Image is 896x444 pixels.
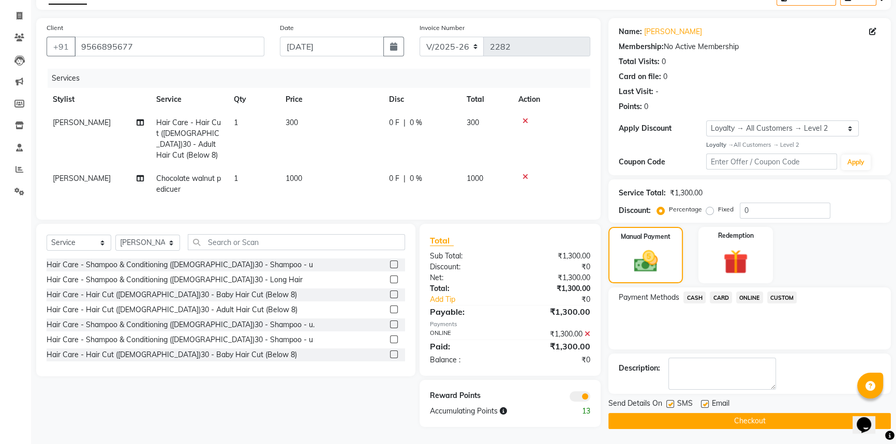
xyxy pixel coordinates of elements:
div: Points: [619,101,642,112]
span: | [404,117,406,128]
div: Sub Total: [422,251,510,262]
label: Client [47,23,63,33]
div: ₹0 [525,294,598,305]
span: CARD [710,292,732,303]
span: 1 [234,174,238,183]
div: 13 [554,406,598,417]
span: CASH [683,292,706,303]
div: Membership: [619,41,664,52]
span: Chocolate walnut pedicuer [156,174,221,194]
span: 1000 [467,174,483,183]
span: 0 % [410,117,422,128]
div: Hair Care - Shampoo & Conditioning ([DEMOGRAPHIC_DATA])30 - Shampoo - u [47,334,313,345]
span: CUSTOM [767,292,797,303]
div: ₹1,300.00 [510,305,598,318]
div: ₹1,300.00 [510,329,598,340]
div: 0 [663,71,667,82]
th: Total [460,88,512,111]
div: 0 [644,101,648,112]
label: Percentage [669,205,702,214]
iframe: chat widget [853,403,886,434]
div: Hair Care - Shampoo & Conditioning ([DEMOGRAPHIC_DATA])30 - Shampoo - u. [47,319,315,330]
div: Payable: [422,305,510,318]
div: Hair Care - Hair Cut ([DEMOGRAPHIC_DATA])30 - Baby Hair Cut (Below 8) [47,349,297,360]
div: Payments [430,320,591,329]
span: Email [712,398,729,411]
input: Enter Offer / Coupon Code [706,154,837,170]
div: Hair Care - Shampoo & Conditioning ([DEMOGRAPHIC_DATA])30 - Long Hair [47,274,303,285]
div: ₹1,300.00 [510,340,598,353]
div: ₹1,300.00 [670,188,703,198]
input: Search or Scan [188,234,405,250]
div: Total Visits: [619,56,660,67]
th: Service [150,88,228,111]
span: 300 [286,118,298,127]
a: Add Tip [422,294,525,305]
div: Net: [422,272,510,283]
span: 0 % [410,173,422,184]
div: Total: [422,283,510,294]
div: - [655,86,659,97]
div: ₹0 [510,262,598,272]
div: Description: [619,363,660,374]
div: Discount: [619,205,651,216]
div: ₹0 [510,355,598,365]
div: Hair Care - Shampoo & Conditioning ([DEMOGRAPHIC_DATA])30 - Shampoo - u [47,259,313,270]
span: ONLINE [736,292,763,303]
span: 1000 [286,174,302,183]
th: Price [279,88,383,111]
div: ONLINE [422,329,510,340]
div: Accumulating Points [422,406,555,417]
label: Manual Payment [621,232,670,241]
div: Discount: [422,262,510,272]
strong: Loyalty → [706,141,734,148]
span: [PERSON_NAME] [53,174,111,183]
div: Service Total: [619,188,666,198]
span: Hair Care - Hair Cut ([DEMOGRAPHIC_DATA])30 - Adult Hair Cut (Below 8) [156,118,221,160]
div: ₹1,300.00 [510,251,598,262]
div: ₹1,300.00 [510,283,598,294]
span: [PERSON_NAME] [53,118,111,127]
div: Name: [619,26,642,37]
span: 1 [234,118,238,127]
div: Balance : [422,355,510,365]
label: Invoice Number [420,23,465,33]
div: All Customers → Level 2 [706,141,880,149]
div: ₹1,300.00 [510,272,598,283]
span: Payment Methods [619,292,679,303]
th: Stylist [47,88,150,111]
a: [PERSON_NAME] [644,26,702,37]
span: SMS [677,398,693,411]
div: Hair Care - Hair Cut ([DEMOGRAPHIC_DATA])30 - Baby Hair Cut (Below 8) [47,289,297,300]
div: Services [48,69,598,88]
button: +91 [47,37,76,56]
th: Action [512,88,590,111]
div: No Active Membership [619,41,880,52]
span: Total [430,235,454,246]
div: Card on file: [619,71,661,82]
span: | [404,173,406,184]
img: _cash.svg [626,248,665,275]
div: Coupon Code [619,157,706,167]
th: Qty [228,88,279,111]
div: Last Visit: [619,86,653,97]
span: 0 F [389,117,399,128]
div: Paid: [422,340,510,353]
th: Disc [383,88,460,111]
span: 300 [467,118,479,127]
button: Apply [841,155,871,170]
div: 0 [662,56,666,67]
div: Hair Care - Hair Cut ([DEMOGRAPHIC_DATA])30 - Adult Hair Cut (Below 8) [47,304,297,315]
img: _gift.svg [715,247,756,278]
label: Fixed [718,205,734,214]
button: Checkout [608,413,891,429]
label: Date [280,23,294,33]
span: Send Details On [608,398,662,411]
div: Reward Points [422,390,510,402]
div: Apply Discount [619,123,706,134]
label: Redemption [718,231,754,240]
span: 0 F [389,173,399,184]
input: Search by Name/Mobile/Email/Code [74,37,264,56]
